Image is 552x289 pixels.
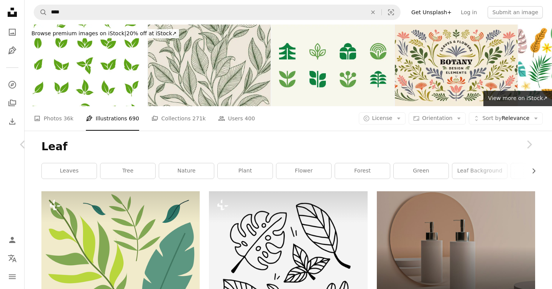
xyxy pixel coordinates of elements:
[422,115,452,121] span: Orientation
[25,25,147,106] img: Leaves Icon - Vector Stock Illustration. Leaf Shapes Collection
[506,108,552,181] a: Next
[34,106,74,131] a: Photos 36k
[365,5,381,20] button: Clear
[488,95,547,101] span: View more on iStock ↗
[5,251,20,266] button: Language
[64,114,74,123] span: 36k
[148,25,271,106] img: Seamless pattern with linear leaves
[34,5,401,20] form: Find visuals sitewide
[482,115,529,122] span: Relevance
[407,6,456,18] a: Get Unsplash+
[382,5,400,20] button: Visual search
[25,25,184,43] a: Browse premium images on iStock|20% off at iStock↗
[482,115,501,121] span: Sort by
[359,112,406,125] button: License
[151,106,206,131] a: Collections 271k
[209,267,367,274] a: A black and white drawing of leaves
[41,267,200,274] a: A picture of some green leaves on a white background
[159,163,214,179] a: nature
[218,106,255,131] a: Users 400
[395,25,517,106] img: Flowers and Leaves Design Elements
[394,163,449,179] a: green
[335,163,390,179] a: forest
[276,163,331,179] a: flower
[5,77,20,92] a: Explore
[483,91,552,106] a: View more on iStock↗
[42,163,97,179] a: leaves
[100,163,155,179] a: tree
[452,163,507,179] a: leaf background
[5,232,20,248] a: Log in / Sign up
[409,112,466,125] button: Orientation
[456,6,481,18] a: Log in
[488,6,543,18] button: Submit an image
[372,115,393,121] span: License
[34,5,47,20] button: Search Unsplash
[218,163,273,179] a: plant
[31,30,126,36] span: Browse premium images on iStock |
[192,114,206,123] span: 271k
[5,43,20,58] a: Illustrations
[31,30,177,36] span: 20% off at iStock ↗
[5,269,20,284] button: Menu
[469,112,543,125] button: Sort byRelevance
[245,114,255,123] span: 400
[5,25,20,40] a: Photos
[5,95,20,111] a: Collections
[271,25,394,106] img: Geometric Nature Icons
[41,140,535,154] h1: Leaf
